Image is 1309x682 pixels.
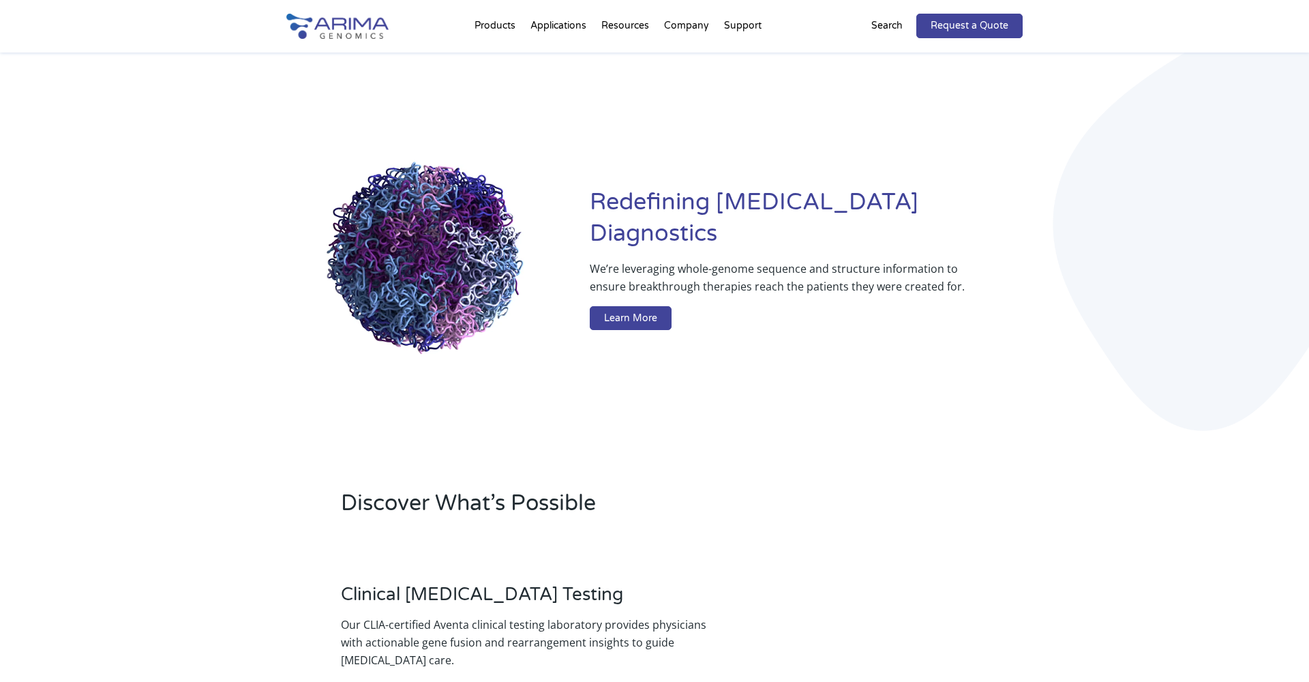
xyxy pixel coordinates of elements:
[286,14,389,39] img: Arima-Genomics-logo
[590,187,1023,260] h1: Redefining [MEDICAL_DATA] Diagnostics
[916,14,1023,38] a: Request a Quote
[1241,617,1309,682] iframe: Chat Widget
[590,306,672,331] a: Learn More
[341,584,712,616] h3: Clinical [MEDICAL_DATA] Testing
[341,488,828,529] h2: Discover What’s Possible
[590,260,968,306] p: We’re leveraging whole-genome sequence and structure information to ensure breakthrough therapies...
[341,616,712,669] p: Our CLIA-certified Aventa clinical testing laboratory provides physicians with actionable gene fu...
[871,17,903,35] p: Search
